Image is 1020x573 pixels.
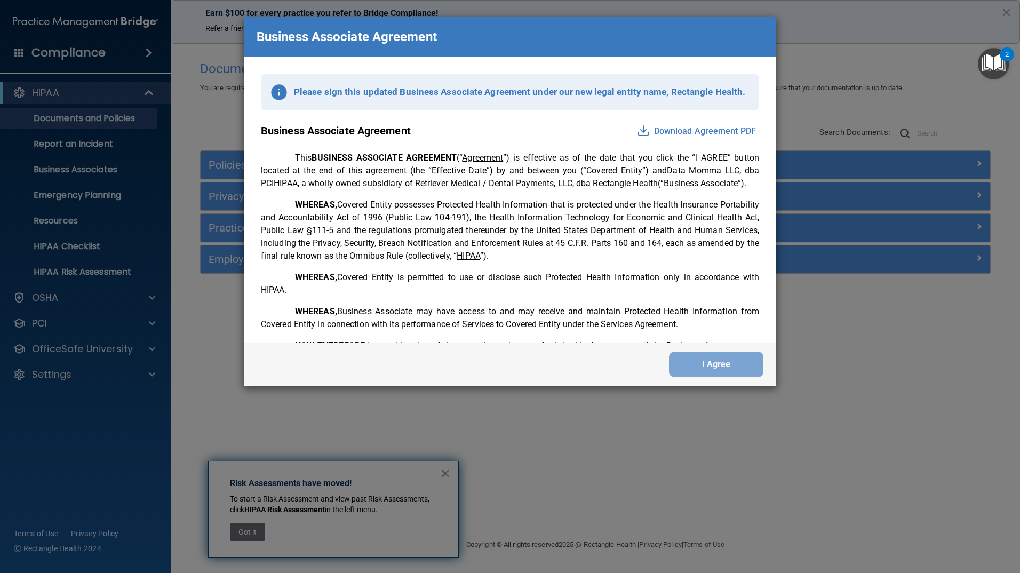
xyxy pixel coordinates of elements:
[261,271,759,297] p: Covered Entity is permitted to use or disclose such Protected Health Information only in accordan...
[295,200,337,210] span: WHEREAS,
[1005,54,1009,68] div: 2
[257,25,437,49] p: Business Associate Agreement
[295,340,367,351] span: NOW THEREFORE,
[261,198,759,262] p: Covered Entity possesses Protected Health Information that is protected under the Health Insuranc...
[457,251,480,261] u: HIPAA
[261,305,759,331] p: Business Associate may have access to and may receive and maintain Protected Health Information f...
[669,352,763,377] button: I Agree
[978,48,1009,79] button: Open Resource Center, 2 new notifications
[312,153,457,163] span: BUSINESS ASSOCIATE AGREEMENT
[295,306,337,316] span: WHEREAS,
[634,123,759,140] button: Download Agreement PDF
[261,152,759,190] p: This (“ ”) is effective as of the date that you click the “I AGREE” button located at the end of ...
[586,165,642,176] u: Covered Entity
[295,272,337,282] span: WHEREAS,
[432,165,487,176] u: Effective Date
[261,165,759,188] u: Data Momma LLC, dba PCIHIPAA, a wholly owned subsidiary of Retriever Medical / Dental Payments, L...
[462,153,503,163] u: Agreement
[261,339,759,378] p: in consideration of the mutual promises set forth in this Agreement and the Business Arrangements...
[294,84,745,100] p: Please sign this updated Business Associate Agreement under our new legal entity name, Rectangle ...
[261,121,411,141] p: Business Associate Agreement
